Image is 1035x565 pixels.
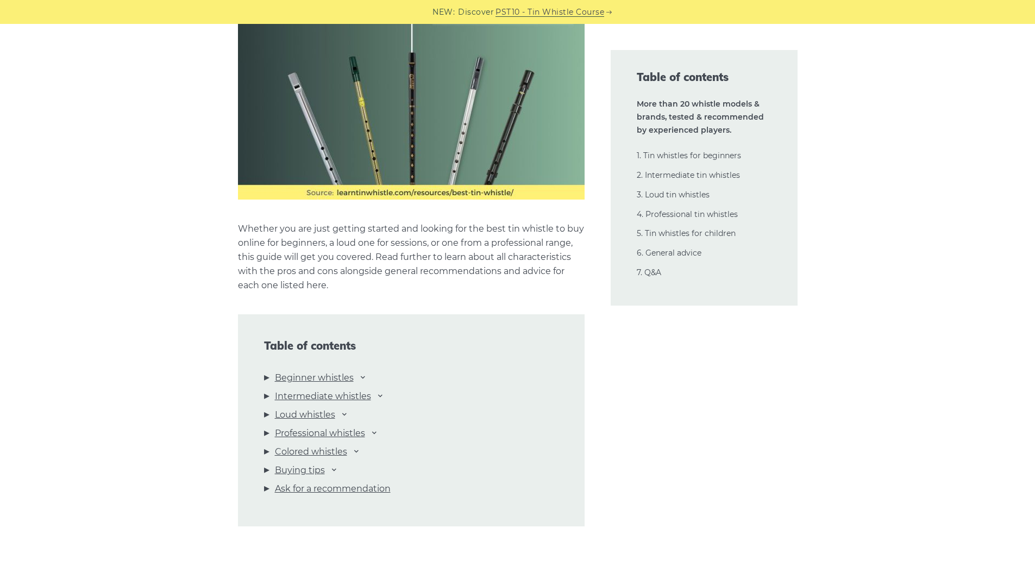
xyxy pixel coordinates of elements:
a: Professional whistles [275,426,365,440]
a: 3. Loud tin whistles [637,190,710,200]
span: Discover [458,6,494,18]
a: Colored whistles [275,445,347,459]
a: Beginner whistles [275,371,354,385]
strong: More than 20 whistle models & brands, tested & recommended by experienced players. [637,99,764,135]
a: 2. Intermediate tin whistles [637,170,740,180]
a: Buying tips [275,463,325,477]
a: 6. General advice [637,248,701,258]
a: 4. Professional tin whistles [637,209,738,219]
span: Table of contents [264,339,559,352]
a: 5. Tin whistles for children [637,228,736,238]
a: Ask for a recommendation [275,482,391,496]
p: Whether you are just getting started and looking for the best tin whistle to buy online for begin... [238,222,585,293]
a: Loud whistles [275,408,335,422]
span: Table of contents [637,70,771,85]
a: 1. Tin whistles for beginners [637,151,741,160]
a: 7. Q&A [637,268,661,277]
span: NEW: [432,6,455,18]
a: Intermediate whistles [275,389,371,403]
a: PST10 - Tin Whistle Course [495,6,604,18]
